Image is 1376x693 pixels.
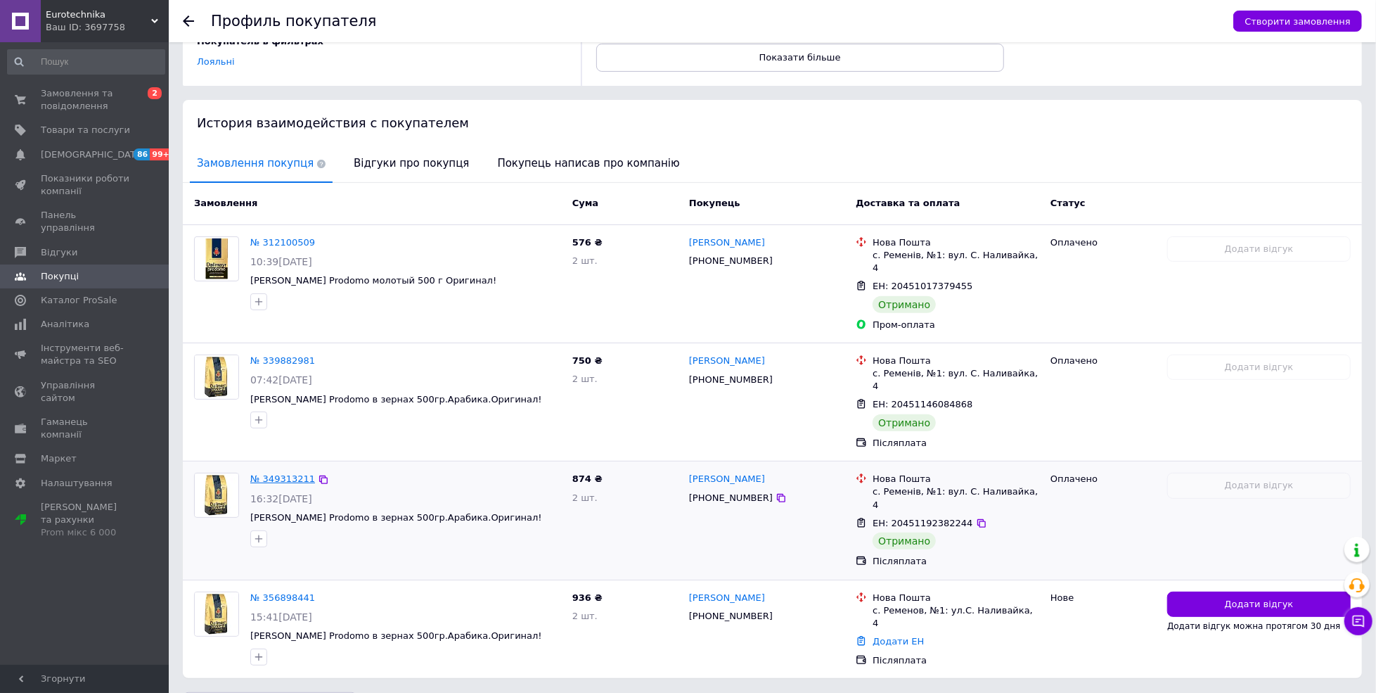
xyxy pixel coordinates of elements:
[41,477,112,490] span: Налаштування
[873,473,1039,485] div: Нова Пошта
[1167,592,1351,618] button: Додати відгук
[572,355,603,366] span: 750 ₴
[41,452,77,465] span: Маркет
[41,379,130,405] span: Управління сайтом
[689,198,740,208] span: Покупець
[873,437,1039,450] div: Післяплата
[183,15,194,27] div: Повернутися назад
[195,355,238,399] img: Фото товару
[689,355,765,368] a: [PERSON_NAME]
[873,296,936,313] div: Отримано
[873,636,924,647] a: Додати ЕН
[250,275,496,286] a: [PERSON_NAME] Prodomo молотый 500 г Оригинал!
[759,52,841,63] span: Показати більше
[572,237,603,248] span: 576 ₴
[211,13,377,30] h1: Профиль покупателя
[250,611,312,623] span: 15:41[DATE]
[250,394,542,405] a: [PERSON_NAME] Prodomo в зернах 500гр.Арабика.Оригинал!
[873,533,936,549] div: Отримано
[1167,621,1340,631] span: Додати відгук можна протягом 30 дня
[347,146,476,182] span: Відгуки про покупця
[250,237,315,248] a: № 312100509
[1233,11,1362,32] button: Створити замовлення
[250,374,312,386] span: 07:42[DATE]
[194,236,239,281] a: Фото товару
[873,604,1039,630] div: с. Ременов, №1: ул.С. Наливайка, 4
[873,249,1039,274] div: с. Ременів, №1: вул. С. Наливайка, 4
[190,146,333,182] span: Замовлення покупця
[686,489,776,507] div: [PHONE_NUMBER]
[572,592,603,603] span: 936 ₴
[1245,16,1351,27] span: Створити замовлення
[491,146,687,182] span: Покупець написав про компанію
[194,355,239,400] a: Фото товару
[686,371,776,389] div: [PHONE_NUMBER]
[596,44,1004,72] button: Показати більше
[1050,198,1086,208] span: Статус
[7,49,165,75] input: Пошук
[41,209,130,234] span: Панель управління
[1344,607,1372,635] button: Чат з покупцем
[689,473,765,486] a: [PERSON_NAME]
[134,148,150,160] span: 86
[572,255,598,266] span: 2 шт.
[41,172,130,198] span: Показники роботи компанії
[1050,236,1156,249] div: Оплачено
[41,342,130,367] span: Інструменти веб-майстра та SEO
[150,148,173,160] span: 99+
[572,473,603,484] span: 874 ₴
[873,236,1039,249] div: Нова Пошта
[41,501,130,540] span: [PERSON_NAME] та рахунки
[41,148,145,161] span: [DEMOGRAPHIC_DATA]
[873,654,1039,667] div: Післяплата
[873,399,972,409] span: ЕН: 20451146084868
[873,592,1039,604] div: Нова Пошта
[148,87,162,99] span: 2
[41,87,130,113] span: Замовлення та повідомлення
[873,518,972,528] span: ЕН: 20451192382244
[204,237,230,281] img: Фото товару
[194,592,239,637] a: Фото товару
[856,198,960,208] span: Доставка та оплата
[1050,355,1156,367] div: Оплачено
[41,294,117,307] span: Каталог ProSale
[46,21,169,34] div: Ваш ID: 3697758
[873,414,936,431] div: Отримано
[41,318,89,331] span: Аналітика
[250,512,542,523] a: [PERSON_NAME] Prodomo в зернах 500гр.Арабика.Оригинал!
[250,630,542,641] a: [PERSON_NAME] Prodomo в зернах 500гр.Арабика.Оригинал!
[250,493,312,504] span: 16:32[DATE]
[873,355,1039,367] div: Нова Пошта
[41,416,130,441] span: Гаманець компанії
[873,555,1039,568] div: Післяплата
[41,526,130,539] div: Prom мікс 6 000
[194,473,239,518] a: Фото товару
[873,485,1039,511] div: с. Ременів, №1: вул. С. Наливайка, 4
[250,592,315,603] a: № 356898441
[1050,473,1156,485] div: Оплачено
[572,611,598,621] span: 2 шт.
[41,270,79,283] span: Покупці
[873,367,1039,393] div: с. Ременів, №1: вул. С. Наливайка, 4
[572,492,598,503] span: 2 шт.
[250,473,315,484] a: № 349313211
[46,8,151,21] span: Eurotechnika
[689,592,765,605] a: [PERSON_NAME]
[250,256,312,267] span: 10:39[DATE]
[873,319,1039,331] div: Пром-оплата
[572,374,598,384] span: 2 шт.
[686,607,776,625] div: [PHONE_NUMBER]
[194,198,257,208] span: Замовлення
[41,246,77,259] span: Відгуки
[195,592,238,636] img: Фото товару
[197,56,235,67] a: Лояльні
[1225,598,1294,611] span: Додати відгук
[41,124,130,136] span: Товари та послуги
[686,252,776,270] div: [PHONE_NUMBER]
[250,355,315,366] a: № 339882981
[689,236,765,250] a: [PERSON_NAME]
[873,281,972,291] span: ЕН: 20451017379455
